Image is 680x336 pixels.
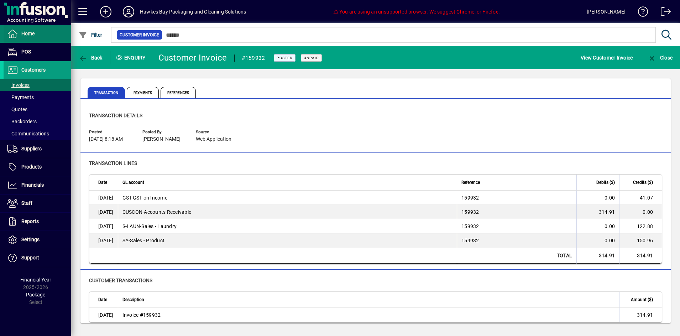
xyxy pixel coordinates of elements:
[127,87,159,98] span: Payments
[576,233,619,248] td: 0.00
[4,195,71,212] a: Staff
[576,205,619,219] td: 314.91
[161,87,196,98] span: References
[579,51,634,64] button: View Customer Invoice
[122,296,144,304] span: Description
[79,32,103,38] span: Filter
[94,5,117,18] button: Add
[7,131,49,136] span: Communications
[120,31,159,38] span: Customer Invoice
[117,5,140,18] button: Profile
[122,223,177,230] span: Sales - Laundry
[7,107,27,112] span: Quotes
[619,191,662,205] td: 41.07
[596,179,615,186] span: Debits ($)
[98,179,107,186] span: Date
[89,233,118,248] td: [DATE]
[4,231,71,249] a: Settings
[89,308,118,322] td: [DATE]
[4,249,71,267] a: Support
[587,6,626,17] div: [PERSON_NAME]
[4,43,71,61] a: POS
[4,213,71,231] a: Reports
[646,51,674,64] button: Close
[21,31,35,36] span: Home
[122,179,144,186] span: GL account
[581,52,633,63] span: View Customer Invoice
[655,1,671,25] a: Logout
[648,55,673,61] span: Close
[4,115,71,128] a: Backorders
[158,52,227,63] div: Customer Invoice
[122,194,167,201] span: GST on Income
[304,56,319,60] span: Unpaid
[21,164,42,170] span: Products
[457,248,576,264] td: Total
[118,308,619,322] td: Invoice #159932
[21,146,42,151] span: Suppliers
[79,55,103,61] span: Back
[4,176,71,194] a: Financials
[142,130,185,134] span: Posted by
[4,103,71,115] a: Quotes
[89,113,142,118] span: Transaction details
[89,205,118,219] td: [DATE]
[89,136,123,142] span: [DATE] 8:18 AM
[619,248,662,264] td: 314.91
[242,52,265,64] div: #159932
[619,233,662,248] td: 150.96
[4,79,71,91] a: Invoices
[77,51,104,64] button: Back
[4,158,71,176] a: Products
[26,292,45,298] span: Package
[89,219,118,233] td: [DATE]
[21,67,46,73] span: Customers
[619,308,662,322] td: 314.91
[277,56,293,60] span: Posted
[640,51,680,64] app-page-header-button: Close enquiry
[110,52,153,63] div: Enquiry
[7,119,37,124] span: Backorders
[21,200,32,206] span: Staff
[619,219,662,233] td: 122.88
[457,191,576,205] td: 159932
[633,179,653,186] span: Credits ($)
[633,1,648,25] a: Knowledge Base
[89,130,132,134] span: Posted
[4,140,71,158] a: Suppliers
[333,9,499,15] span: You are using an unsupported browser. We suggest Chrome, or Firefox.
[89,191,118,205] td: [DATE]
[21,255,39,260] span: Support
[88,87,125,98] span: Transaction
[20,277,51,283] span: Financial Year
[21,49,31,55] span: POS
[71,51,110,64] app-page-header-button: Back
[122,237,165,244] span: Sales - Product
[98,296,107,304] span: Date
[21,218,39,224] span: Reports
[7,82,30,88] span: Invoices
[576,191,619,205] td: 0.00
[89,160,137,166] span: Transaction lines
[89,278,152,283] span: customer transactions
[77,29,104,41] button: Filter
[196,130,239,134] span: Source
[4,91,71,103] a: Payments
[576,219,619,233] td: 0.00
[457,219,576,233] td: 159932
[21,237,40,242] span: Settings
[4,128,71,140] a: Communications
[4,25,71,43] a: Home
[631,296,653,304] span: Amount ($)
[142,136,181,142] span: [PERSON_NAME]
[461,179,480,186] span: Reference
[457,233,576,248] td: 159932
[576,248,619,264] td: 314.91
[457,205,576,219] td: 159932
[21,182,44,188] span: Financials
[619,205,662,219] td: 0.00
[122,208,192,216] span: Accounts Receivable
[196,136,231,142] span: Web Application
[140,6,246,17] div: Hawkes Bay Packaging and Cleaning Solutions
[7,94,34,100] span: Payments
